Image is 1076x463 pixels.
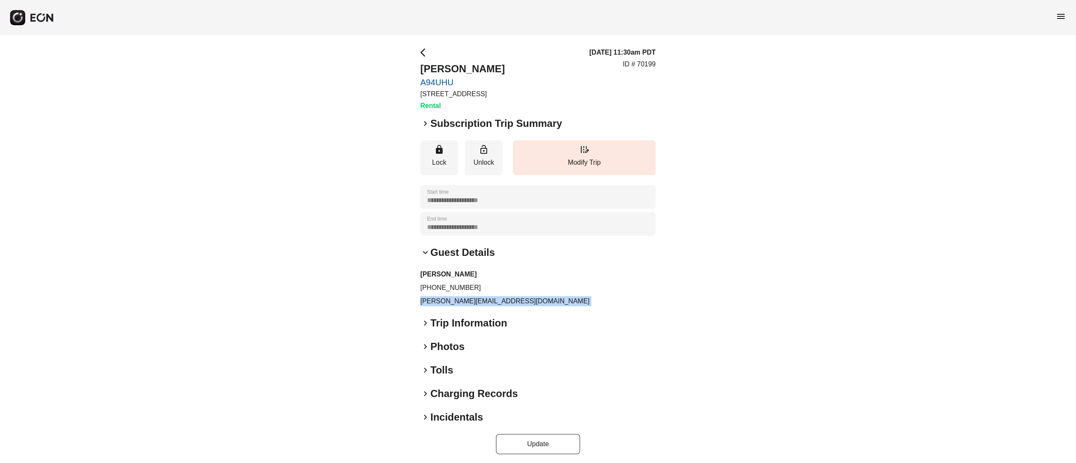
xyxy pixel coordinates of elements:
span: keyboard_arrow_right [420,342,430,352]
span: menu [1056,11,1066,21]
h2: Photos [430,340,464,353]
button: Unlock [465,140,503,175]
h2: [PERSON_NAME] [420,62,505,76]
p: [PHONE_NUMBER] [420,283,656,293]
span: keyboard_arrow_right [420,412,430,422]
span: keyboard_arrow_right [420,118,430,129]
button: Modify Trip [513,140,656,175]
span: arrow_back_ios [420,47,430,58]
h2: Subscription Trip Summary [430,117,562,130]
span: edit_road [579,145,589,155]
h2: Guest Details [430,246,495,259]
h3: Rental [420,101,505,111]
p: ID # 70199 [623,59,656,69]
p: Modify Trip [517,158,651,168]
span: keyboard_arrow_down [420,247,430,258]
p: Unlock [469,158,498,168]
p: Lock [425,158,454,168]
a: A94UHU [420,77,505,87]
button: Update [496,434,580,454]
h2: Charging Records [430,387,518,400]
p: [STREET_ADDRESS] [420,89,505,99]
p: [PERSON_NAME][EMAIL_ADDRESS][DOMAIN_NAME] [420,296,656,306]
h3: [PERSON_NAME] [420,269,656,279]
span: keyboard_arrow_right [420,389,430,399]
h2: Incidentals [430,410,483,424]
span: lock_open [479,145,489,155]
span: lock [434,145,444,155]
h3: [DATE] 11:30am PDT [589,47,656,58]
span: keyboard_arrow_right [420,318,430,328]
span: keyboard_arrow_right [420,365,430,375]
h2: Tolls [430,363,453,377]
button: Lock [420,140,458,175]
h2: Trip Information [430,316,507,330]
